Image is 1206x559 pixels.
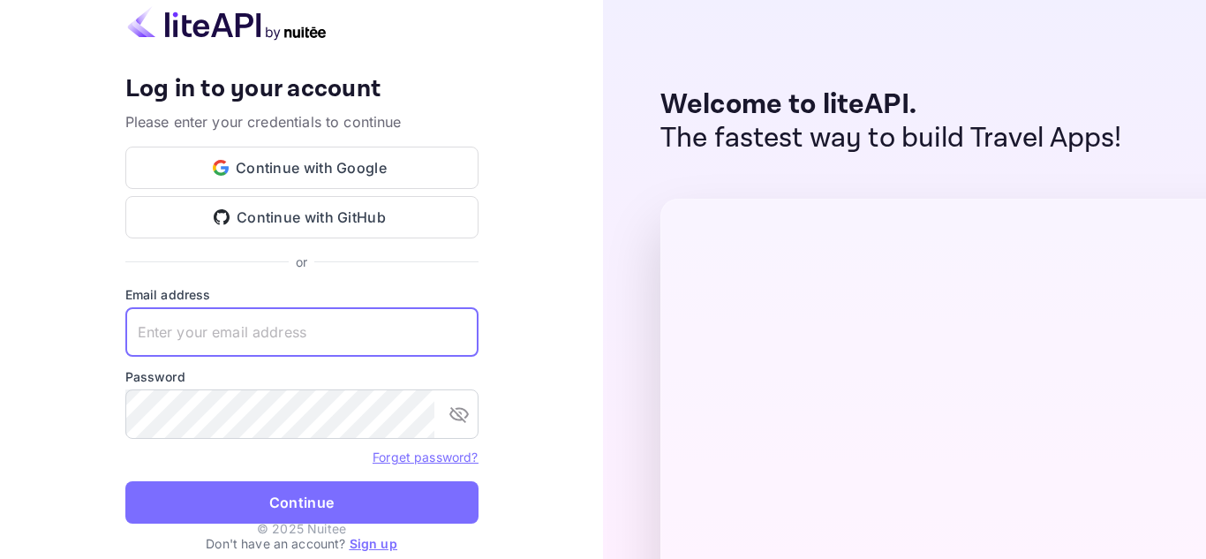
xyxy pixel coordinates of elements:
p: © 2025 Nuitee [257,519,346,538]
p: Don't have an account? [125,534,479,553]
img: liteapi [125,6,328,41]
label: Password [125,367,479,386]
p: Welcome to liteAPI. [660,88,1122,122]
button: Continue with GitHub [125,196,479,238]
input: Enter your email address [125,307,479,357]
button: toggle password visibility [441,397,477,432]
button: Continue [125,481,479,524]
a: Forget password? [373,449,478,465]
p: or [296,253,307,271]
button: Continue with Google [125,147,479,189]
p: Please enter your credentials to continue [125,111,479,132]
a: Sign up [350,536,397,551]
h4: Log in to your account [125,74,479,105]
a: Forget password? [373,448,478,465]
p: The fastest way to build Travel Apps! [660,122,1122,155]
label: Email address [125,285,479,304]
